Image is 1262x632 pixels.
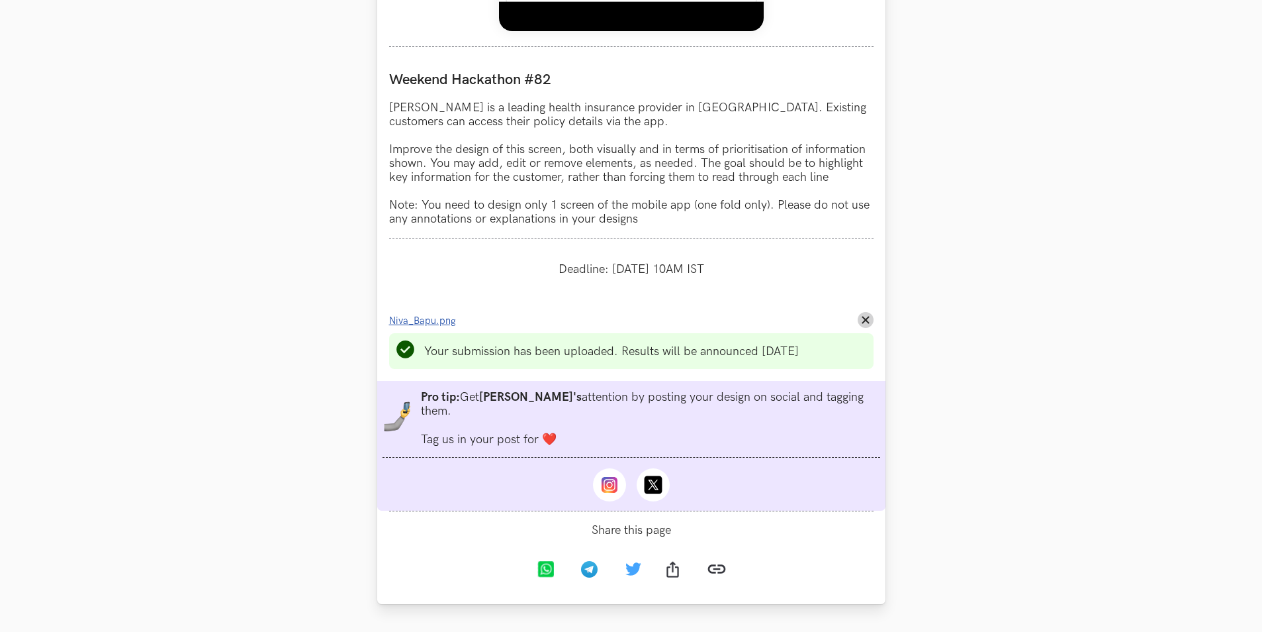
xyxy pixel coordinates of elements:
[570,551,613,591] a: Telegram
[389,313,464,327] a: Niva_Bapu.png
[421,390,880,447] li: Get attention by posting your design on social and tagging them. Tag us in your post for ❤️
[389,250,874,288] div: Deadline: [DATE] 10AM IST
[389,315,456,327] span: Niva_Bapu.png
[383,401,413,432] img: mobile-in-hand.png
[526,551,570,591] a: Whatsapp
[424,344,799,358] li: Your submission has been uploaded. Results will be announced [DATE]
[666,561,678,578] img: Share
[697,549,737,592] a: Copy link
[537,561,554,578] img: Whatsapp
[389,523,874,537] span: Share this page
[389,71,874,89] label: Weekend Hackathon #82
[389,101,874,226] p: [PERSON_NAME] is a leading health insurance provider in [GEOGRAPHIC_DATA]. Existing customers can...
[653,551,697,591] a: Share
[581,561,598,578] img: Telegram
[421,390,460,404] strong: Pro tip:
[479,390,582,404] strong: [PERSON_NAME]'s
